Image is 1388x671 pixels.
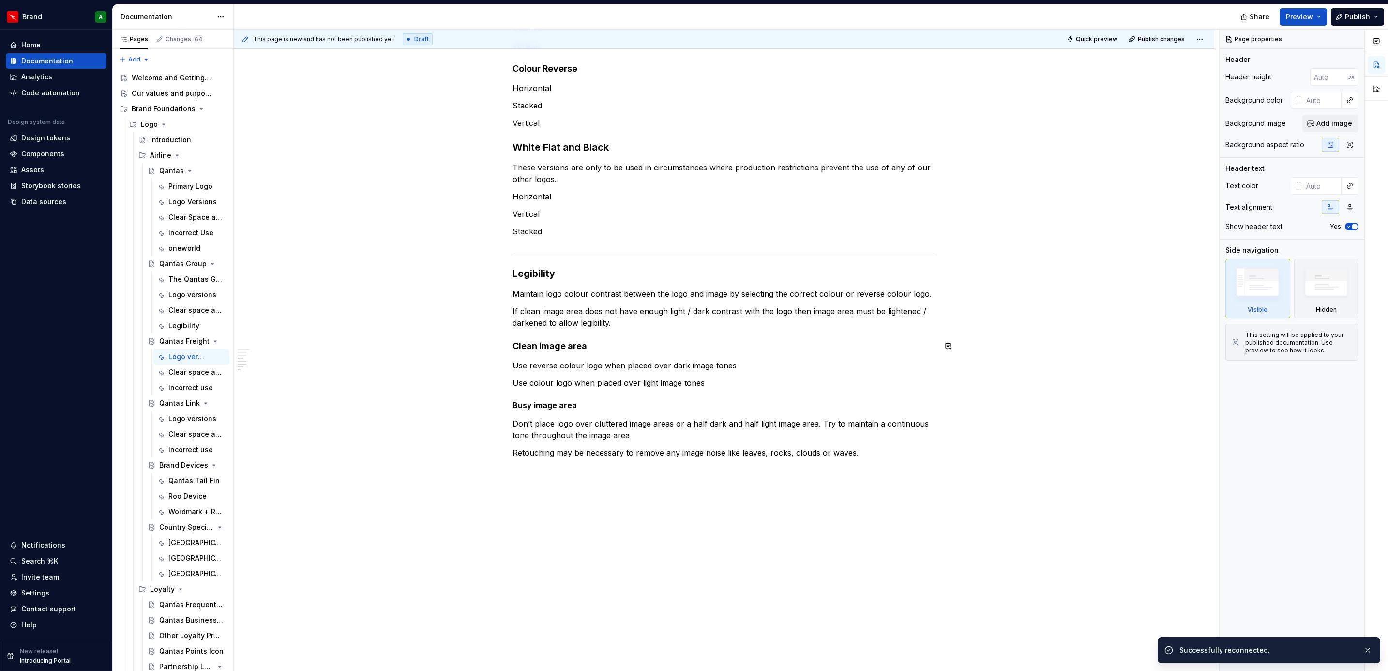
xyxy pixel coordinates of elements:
p: Retouching may be necessary to remove any image noise like leaves, rocks, clouds or waves. [513,447,935,458]
a: Our values and purpose [116,86,229,101]
div: Clear space and minimum size [168,305,224,315]
div: Qantas [159,166,184,176]
div: Notifications [21,540,65,550]
a: Brand Devices [144,457,229,473]
h3: White Flat and Black [513,140,935,154]
div: Logo Versions [168,197,217,207]
div: Hidden [1316,306,1337,314]
a: Introduction [135,132,229,148]
a: [GEOGRAPHIC_DATA] [153,550,229,566]
div: Logo versions [168,352,206,362]
button: Add image [1302,115,1358,132]
a: oneworld [153,241,229,256]
a: Qantas Tail Fin [153,473,229,488]
a: Invite team [6,569,106,585]
a: Home [6,37,106,53]
button: Notifications [6,537,106,553]
a: Incorrect use [153,380,229,396]
a: Legibility [153,318,229,334]
label: Yes [1330,223,1341,230]
div: [GEOGRAPHIC_DATA] [168,569,224,579]
div: Logo versions [168,290,216,300]
div: Incorrect use [168,445,213,455]
a: [GEOGRAPHIC_DATA] [153,566,229,581]
div: Storybook stories [21,181,81,191]
a: Data sources [6,194,106,210]
div: Header height [1225,72,1271,82]
a: Analytics [6,69,106,85]
div: Qantas Tail Fin [168,476,220,486]
span: Publish changes [1138,35,1185,43]
div: Show header text [1225,222,1282,231]
button: Publish changes [1126,32,1189,46]
input: Auto [1302,91,1342,109]
div: The Qantas Group logo [168,274,224,284]
div: Data sources [21,197,66,207]
div: Assets [21,165,44,175]
a: Qantas Frequent Flyer logo [144,597,229,612]
span: 64 [193,35,204,43]
p: New release! [20,647,58,655]
div: Clear space and minimum size [168,367,224,377]
a: Clear space and minimum size [153,303,229,318]
button: Help [6,617,106,633]
a: Wordmark + Roo [153,504,229,519]
a: Qantas Link [144,396,229,411]
div: Components [21,149,64,159]
p: Use reverse colour logo when placed over dark image tones [513,360,935,371]
div: Our values and purpose [132,89,211,98]
div: Brand Devices [159,460,208,470]
p: These versions are only to be used in circumstances where production restrictions prevent the use... [513,162,935,185]
p: Stacked [513,100,935,111]
div: Logo [141,120,158,129]
a: Settings [6,585,106,601]
input: Auto [1302,177,1342,195]
a: Logo versions [153,411,229,427]
a: Roo Device [153,488,229,504]
div: [GEOGRAPHIC_DATA] [168,538,224,548]
button: Preview [1280,8,1327,26]
a: Primary Logo [153,179,229,194]
a: Qantas [144,163,229,179]
a: Design tokens [6,130,106,146]
div: Wordmark + Roo [168,507,224,517]
div: Background color [1225,95,1283,105]
div: Background aspect ratio [1225,140,1304,150]
a: Other Loyalty Products [144,628,229,643]
div: Invite team [21,572,59,582]
div: Brand Foundations [132,104,196,114]
div: Primary Logo [168,182,212,191]
h3: Legibility [513,267,935,280]
div: Design tokens [21,133,70,143]
span: Preview [1286,12,1313,22]
span: Add [128,56,140,63]
a: Qantas Business Rewards [144,612,229,628]
a: Incorrect use [153,442,229,457]
div: Pages [120,35,148,43]
div: Visible [1248,306,1267,314]
div: Loyalty [135,581,229,597]
div: Code automation [21,88,80,98]
div: Qantas Business Rewards [159,615,224,625]
p: Use colour logo when placed over light image tones [513,377,935,389]
p: Vertical [513,208,935,220]
span: Add image [1316,119,1352,128]
a: Logo versions [153,287,229,303]
span: This page is new and has not been published yet. [253,35,395,43]
div: [GEOGRAPHIC_DATA] [168,553,224,563]
div: Side navigation [1225,245,1279,255]
div: Header text [1225,164,1265,173]
button: Contact support [6,601,106,617]
div: Airline [150,151,171,160]
a: Storybook stories [6,178,106,194]
h4: Clean image area [513,340,935,352]
div: This setting will be applied to your published documentation. Use preview to see how it looks. [1245,331,1352,354]
img: 6b187050-a3ed-48aa-8485-808e17fcee26.png [7,11,18,23]
div: Qantas Link [159,398,200,408]
button: Add [116,53,152,66]
a: Documentation [6,53,106,69]
button: Publish [1331,8,1384,26]
div: Brand [22,12,42,22]
a: Components [6,146,106,162]
div: Changes [166,35,204,43]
